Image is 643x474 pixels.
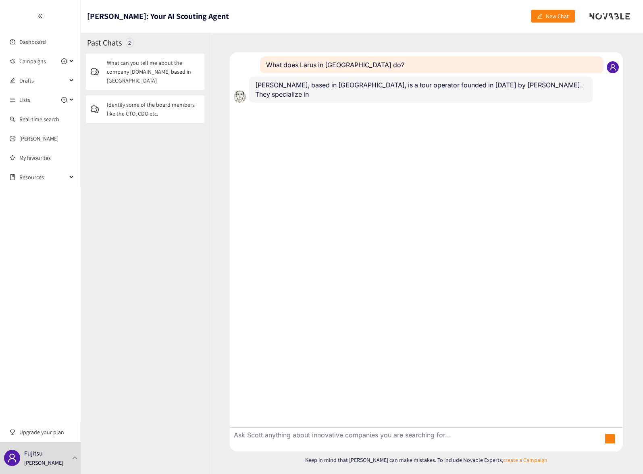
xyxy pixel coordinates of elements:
[107,100,200,118] p: Identify some of the board members like the CTO, CDO etc.
[37,13,43,19] span: double-left
[255,81,587,99] p: [PERSON_NAME], based in [GEOGRAPHIC_DATA], is a tour operator founded in [DATE] by [PERSON_NAME]....
[126,38,133,48] div: 2
[230,87,250,107] img: Scott.87bedd56a4696ef791cd.png
[10,174,15,180] span: book
[609,64,616,71] span: user
[19,92,30,108] span: Lists
[91,68,107,76] span: comment
[19,116,59,123] a: Real-time search
[10,78,15,83] span: edit
[10,97,15,103] span: unordered-list
[7,453,17,463] span: user
[19,150,74,166] a: My favourites
[107,58,200,85] p: What can you tell me about the company [DOMAIN_NAME] based in [GEOGRAPHIC_DATA]
[546,12,569,21] span: New Chat
[19,169,67,185] span: Resources
[531,10,575,23] button: editNew Chat
[61,97,67,103] span: plus-circle
[24,458,63,467] p: [PERSON_NAME]
[87,37,122,48] h2: Past Chats
[266,60,597,69] p: What does Larus in [GEOGRAPHIC_DATA] do?
[537,13,543,20] span: edit
[603,435,643,474] iframe: Chat Widget
[19,53,46,69] span: Campaigns
[10,429,15,435] span: trophy
[10,58,15,64] span: sound
[19,424,74,440] span: Upgrade your plan
[61,58,67,64] span: plus-circle
[91,105,107,113] span: comment
[503,456,547,464] a: create a Campaign
[19,72,67,89] span: Drafts
[230,455,623,464] p: Keep in mind that [PERSON_NAME] can make mistakes. To include Novable Experts,
[230,428,595,451] textarea: Ask Scott anything about innovative companies you are searching for...
[597,428,623,451] button: Cancel
[24,448,43,458] p: Fujitsu
[19,38,46,46] a: Dashboard
[19,135,58,142] a: [PERSON_NAME]
[230,52,623,427] div: Chat conversation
